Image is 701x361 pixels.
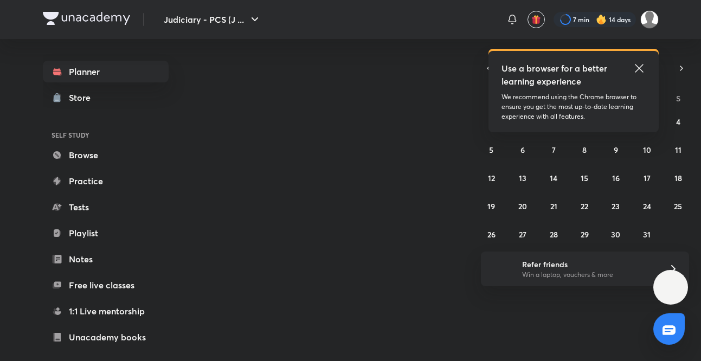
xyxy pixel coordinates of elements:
[638,169,655,186] button: October 17, 2025
[43,12,130,25] img: Company Logo
[487,201,495,211] abbr: October 19, 2025
[607,225,625,243] button: October 30, 2025
[43,12,130,28] a: Company Logo
[576,169,593,186] button: October 15, 2025
[581,173,588,183] abbr: October 15, 2025
[607,197,625,215] button: October 23, 2025
[518,201,527,211] abbr: October 20, 2025
[576,225,593,243] button: October 29, 2025
[644,173,651,183] abbr: October 17, 2025
[69,91,97,104] div: Store
[545,169,562,186] button: October 14, 2025
[643,145,651,155] abbr: October 10, 2025
[674,173,682,183] abbr: October 18, 2025
[514,197,531,215] button: October 20, 2025
[664,281,677,294] img: ttu
[545,225,562,243] button: October 28, 2025
[43,222,169,244] a: Playlist
[483,141,500,158] button: October 5, 2025
[550,173,557,183] abbr: October 14, 2025
[522,259,655,270] h6: Refer friends
[514,169,531,186] button: October 13, 2025
[43,196,169,218] a: Tests
[522,270,655,280] p: Win a laptop, vouchers & more
[643,229,651,240] abbr: October 31, 2025
[528,11,545,28] button: avatar
[501,62,609,88] h5: Use a browser for a better learning experience
[43,248,169,270] a: Notes
[483,225,500,243] button: October 26, 2025
[490,258,511,280] img: referral
[640,10,659,29] img: Shivangee Singh
[520,145,525,155] abbr: October 6, 2025
[43,61,169,82] a: Planner
[670,113,687,130] button: October 4, 2025
[519,229,526,240] abbr: October 27, 2025
[43,87,169,108] a: Store
[501,92,646,121] p: We recommend using the Chrome browser to ensure you get the most up-to-date learning experience w...
[638,197,655,215] button: October 24, 2025
[607,141,625,158] button: October 9, 2025
[670,141,687,158] button: October 11, 2025
[489,145,493,155] abbr: October 5, 2025
[43,126,169,144] h6: SELF STUDY
[676,117,680,127] abbr: October 4, 2025
[576,141,593,158] button: October 8, 2025
[576,197,593,215] button: October 22, 2025
[552,145,556,155] abbr: October 7, 2025
[488,173,495,183] abbr: October 12, 2025
[483,197,500,215] button: October 19, 2025
[674,201,682,211] abbr: October 25, 2025
[611,229,620,240] abbr: October 30, 2025
[550,229,558,240] abbr: October 28, 2025
[514,225,531,243] button: October 27, 2025
[676,93,680,104] abbr: Saturday
[670,169,687,186] button: October 18, 2025
[483,169,500,186] button: October 12, 2025
[519,173,526,183] abbr: October 13, 2025
[638,225,655,243] button: October 31, 2025
[596,14,607,25] img: streak
[638,141,655,158] button: October 10, 2025
[581,229,589,240] abbr: October 29, 2025
[514,141,531,158] button: October 6, 2025
[43,300,169,322] a: 1:1 Live mentorship
[607,169,625,186] button: October 16, 2025
[612,173,620,183] abbr: October 16, 2025
[157,9,268,30] button: Judiciary - PCS (J ...
[614,145,618,155] abbr: October 9, 2025
[643,201,651,211] abbr: October 24, 2025
[43,144,169,166] a: Browse
[43,274,169,296] a: Free live classes
[531,15,541,24] img: avatar
[545,141,562,158] button: October 7, 2025
[545,197,562,215] button: October 21, 2025
[43,170,169,192] a: Practice
[612,201,620,211] abbr: October 23, 2025
[670,197,687,215] button: October 25, 2025
[582,145,587,155] abbr: October 8, 2025
[487,229,496,240] abbr: October 26, 2025
[43,326,169,348] a: Unacademy books
[581,201,588,211] abbr: October 22, 2025
[550,201,557,211] abbr: October 21, 2025
[675,145,681,155] abbr: October 11, 2025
